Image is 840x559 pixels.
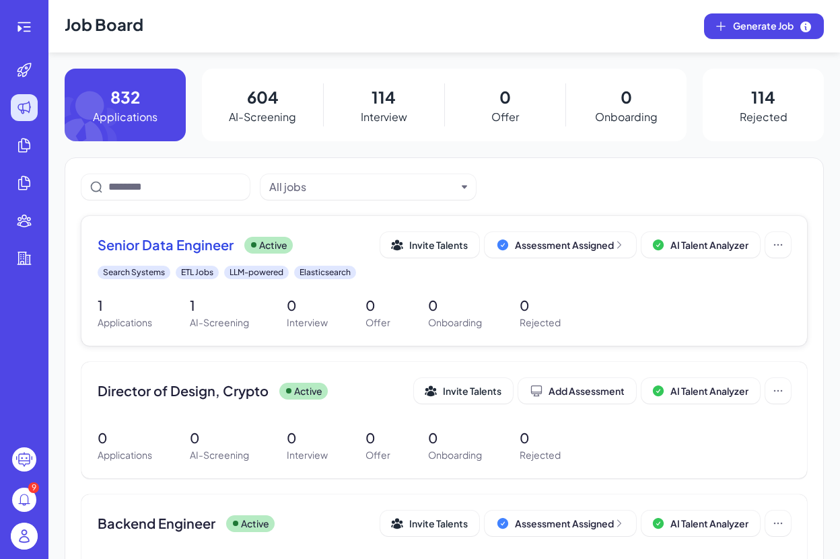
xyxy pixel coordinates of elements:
[641,511,760,536] button: AI Talent Analyzer
[515,517,625,530] div: Assessment Assigned
[485,232,636,258] button: Assessment Assigned
[670,239,748,251] span: AI Talent Analyzer
[287,315,328,330] p: Interview
[98,266,170,279] div: Search Systems
[98,295,152,315] p: 1
[621,85,632,109] p: 0
[428,448,482,462] p: Onboarding
[259,238,287,252] p: Active
[247,85,279,109] p: 604
[515,238,625,252] div: Assessment Assigned
[98,235,234,254] span: Senior Data Engineer
[491,109,519,125] p: Offer
[98,428,152,448] p: 0
[499,85,511,109] p: 0
[361,109,407,125] p: Interview
[428,315,482,330] p: Onboarding
[751,85,775,109] p: 114
[269,179,306,195] div: All jobs
[241,517,269,531] p: Active
[98,381,269,400] span: Director of Design, Crypto
[428,295,482,315] p: 0
[520,428,561,448] p: 0
[409,239,468,251] span: Invite Talents
[520,448,561,462] p: Rejected
[595,109,658,125] p: Onboarding
[287,448,328,462] p: Interview
[365,295,390,315] p: 0
[269,179,456,195] button: All jobs
[380,232,479,258] button: Invite Talents
[365,428,390,448] p: 0
[190,428,249,448] p: 0
[98,315,152,330] p: Applications
[372,85,396,109] p: 114
[409,517,468,529] span: Invite Talents
[530,384,625,398] div: Add Assessment
[520,295,561,315] p: 0
[380,511,479,536] button: Invite Talents
[98,448,152,462] p: Applications
[704,13,824,39] button: Generate Job
[733,19,812,34] span: Generate Job
[740,109,788,125] p: Rejected
[229,109,296,125] p: AI-Screening
[294,384,322,398] p: Active
[641,378,760,404] button: AI Talent Analyzer
[641,232,760,258] button: AI Talent Analyzer
[287,428,328,448] p: 0
[365,315,390,330] p: Offer
[520,315,561,330] p: Rejected
[365,448,390,462] p: Offer
[287,295,328,315] p: 0
[670,517,748,529] span: AI Talent Analyzer
[28,482,39,493] div: 9
[98,514,215,533] span: Backend Engineer
[670,385,748,397] span: AI Talent Analyzer
[224,266,289,279] div: LLM-powered
[11,523,38,550] img: user_logo.png
[294,266,356,279] div: Elasticsearch
[190,315,249,330] p: AI-Screening
[190,448,249,462] p: AI-Screening
[176,266,219,279] div: ETL Jobs
[414,378,513,404] button: Invite Talents
[190,295,249,315] p: 1
[443,385,501,397] span: Invite Talents
[518,378,636,404] button: Add Assessment
[485,511,636,536] button: Assessment Assigned
[428,428,482,448] p: 0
